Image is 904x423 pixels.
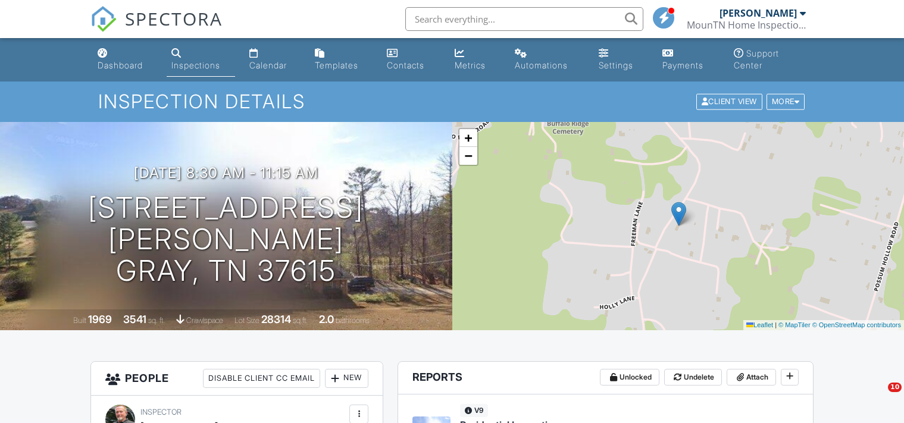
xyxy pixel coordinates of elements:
span: | [775,321,777,328]
div: New [325,369,368,388]
div: [PERSON_NAME] [720,7,797,19]
div: Client View [696,94,762,110]
span: − [464,148,472,163]
a: Support Center [729,43,811,77]
div: Templates [315,60,358,70]
a: Metrics [450,43,501,77]
h3: People [91,362,383,396]
input: Search everything... [405,7,643,31]
a: Calendar [245,43,301,77]
a: Zoom in [459,129,477,147]
div: Automations [515,60,568,70]
span: Inspector [140,408,182,416]
h1: Inspection Details [98,91,806,112]
a: Client View [695,96,765,105]
span: Lot Size [234,316,259,325]
h1: [STREET_ADDRESS][PERSON_NAME] Gray, TN 37615 [19,192,433,286]
a: Payments [658,43,720,77]
a: Dashboard [93,43,157,77]
div: Disable Client CC Email [203,369,320,388]
span: sq. ft. [148,316,165,325]
span: 10 [888,383,902,392]
a: SPECTORA [90,16,223,41]
div: Payments [662,60,703,70]
span: bathrooms [336,316,370,325]
a: Settings [594,43,648,77]
span: Built [73,316,86,325]
span: + [464,130,472,145]
a: Contacts [382,43,440,77]
div: 2.0 [319,313,334,325]
div: 28314 [261,313,291,325]
div: 3541 [123,313,146,325]
span: crawlspace [186,316,223,325]
img: The Best Home Inspection Software - Spectora [90,6,117,32]
a: Automations (Basic) [510,43,584,77]
img: Marker [671,202,686,226]
div: More [767,94,805,110]
a: Leaflet [746,321,773,328]
span: SPECTORA [125,6,223,31]
h3: [DATE] 8:30 am - 11:15 am [134,165,318,181]
div: 1969 [88,313,112,325]
div: Settings [599,60,633,70]
div: Calendar [249,60,287,70]
div: Support Center [734,48,779,70]
a: © MapTiler [778,321,811,328]
div: Inspections [171,60,220,70]
div: MounTN Home Inspections [687,19,806,31]
a: Zoom out [459,147,477,165]
a: Inspections [167,43,234,77]
iframe: Intercom live chat [864,383,892,411]
div: Contacts [387,60,424,70]
a: Templates [310,43,373,77]
div: Dashboard [98,60,143,70]
div: Metrics [455,60,486,70]
a: © OpenStreetMap contributors [812,321,901,328]
span: sq.ft. [293,316,308,325]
